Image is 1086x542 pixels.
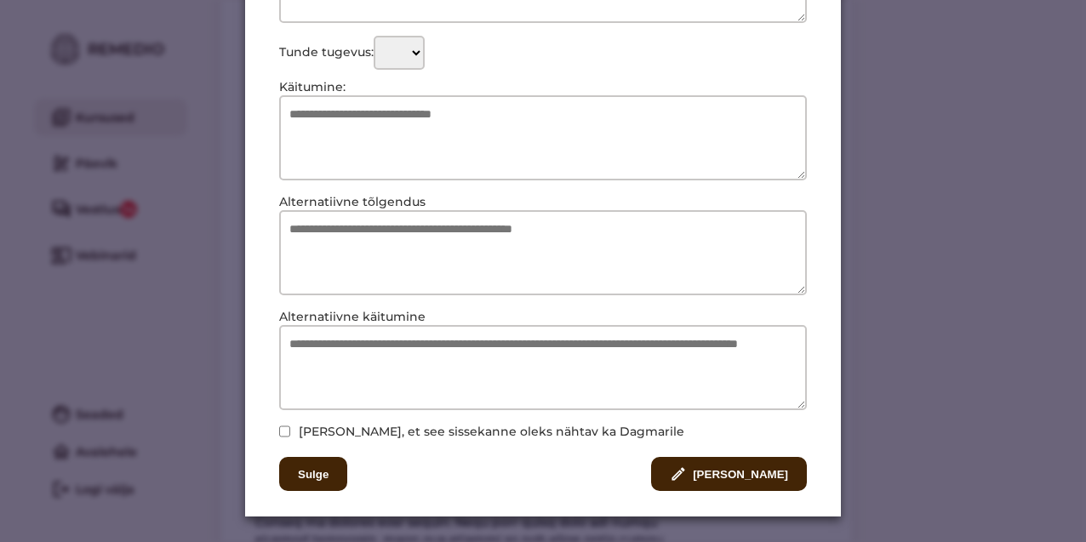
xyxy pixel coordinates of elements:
div: Alternatiivne tõlgendus [279,193,807,300]
div: Alternatiivne käitumine [279,308,807,414]
label: [PERSON_NAME], et see sissekanne oleks nähtav ka Dagmarile [279,423,807,440]
div: Käitumine: [279,78,807,185]
button: edit[PERSON_NAME] [651,457,807,491]
i: edit [670,465,687,482]
input: [PERSON_NAME], et see sissekanne oleks nähtav ka Dagmarile [279,423,290,440]
div: Tunde tugevus: [279,36,807,70]
button: Sulge [279,457,347,491]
